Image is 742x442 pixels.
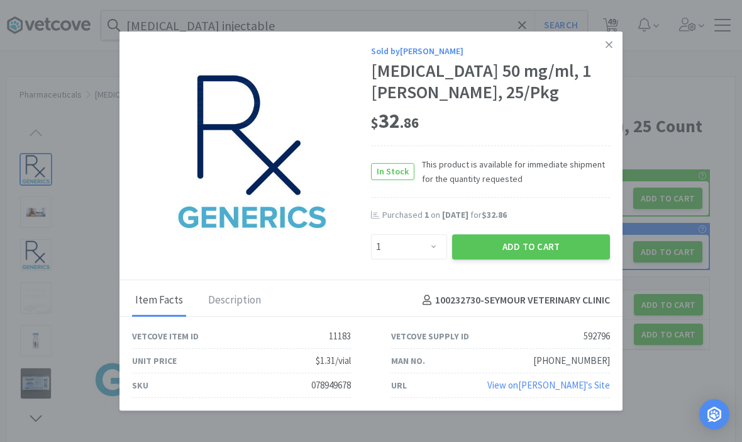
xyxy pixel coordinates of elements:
[487,379,610,391] a: View on[PERSON_NAME]'s Site
[371,108,419,133] span: 32
[391,329,469,343] div: Vetcove Supply ID
[371,114,379,132] span: $
[482,209,507,220] span: $32.86
[132,329,199,343] div: Vetcove Item ID
[132,354,177,368] div: Unit Price
[400,114,419,132] span: . 86
[371,44,610,58] div: Sold by [PERSON_NAME]
[132,378,148,392] div: SKU
[329,329,351,344] div: 11183
[316,353,351,368] div: $1.31/vial
[170,70,333,234] img: d83db55c1556426faea010357d10c7d3_592796.jpeg
[391,354,425,368] div: Man No.
[584,329,610,344] div: 592796
[699,399,729,429] div: Open Intercom Messenger
[418,292,610,309] h4: 100232730 - SEYMOUR VETERINARY CLINIC
[452,234,610,259] button: Add to Cart
[311,378,351,393] div: 078949678
[205,285,264,317] div: Description
[372,164,414,179] span: In Stock
[442,209,468,220] span: [DATE]
[533,353,610,368] div: [PHONE_NUMBER]
[424,209,429,220] span: 1
[132,285,186,317] div: Item Facts
[391,378,407,392] div: URL
[371,61,610,103] div: [MEDICAL_DATA] 50 mg/ml, 1 [PERSON_NAME], 25/Pkg
[382,209,610,222] div: Purchased on for
[414,157,610,186] span: This product is available for immediate shipment for the quantity requested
